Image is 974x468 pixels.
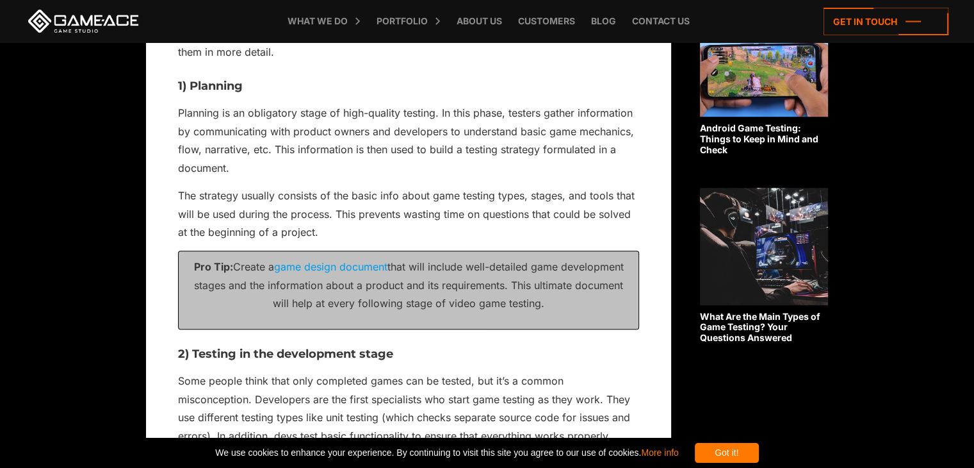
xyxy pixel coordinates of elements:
[178,372,639,445] p: Some people think that only completed games can be tested, but it’s a common misconception. Devel...
[700,188,828,305] img: Related
[824,8,948,35] a: Get in touch
[641,447,678,458] a: More info
[700,188,828,344] a: What Are the Main Types of Game Testing? Your Questions Answered
[215,443,678,463] span: We use cookies to enhance your experience. By continuing to visit this site you agree to our use ...
[185,258,632,312] p: Create a that will include well-detailed game development stages and the information about a prod...
[178,104,639,177] p: Planning is an obligatory stage of high-quality testing. In this phase, testers gather informatio...
[178,348,639,361] h3: 2) Testing in the development stage
[178,80,639,93] h3: 1) Planning
[695,443,759,463] div: Got it!
[274,260,387,273] a: game design document
[178,187,639,241] p: The strategy usually consists of the basic info about game testing types, stages, and tools that ...
[194,260,233,273] strong: Pro Tip:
